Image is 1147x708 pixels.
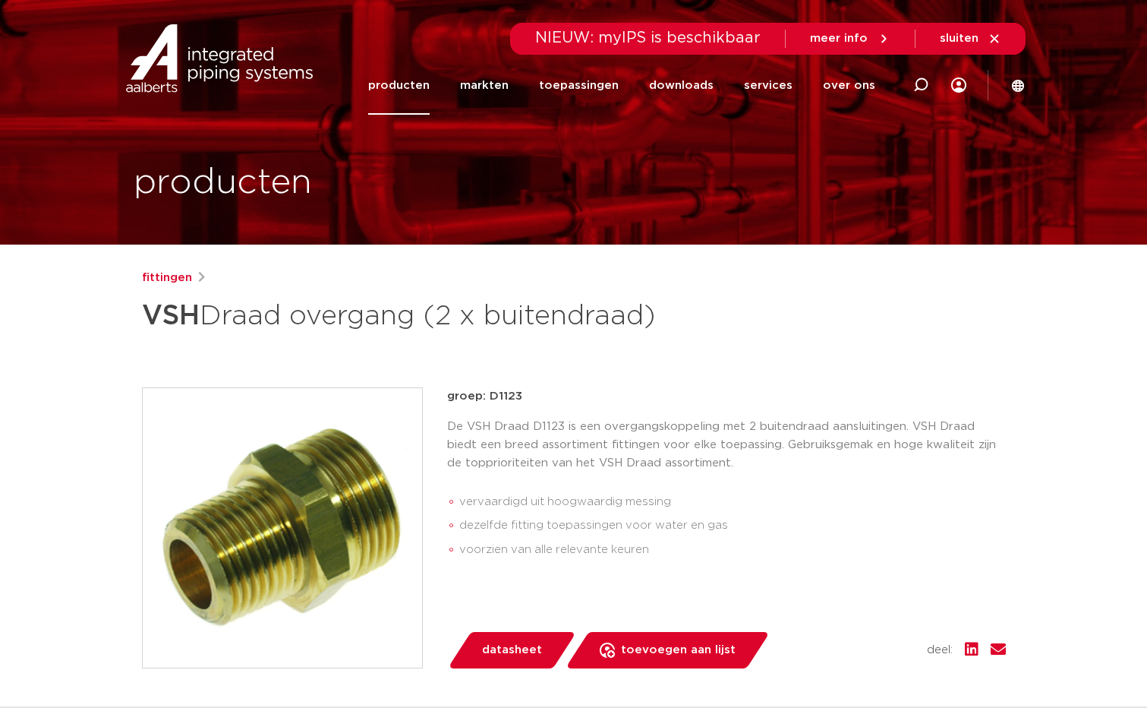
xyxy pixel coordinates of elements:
a: fittingen [142,269,192,287]
a: markten [460,56,509,115]
h1: Draad overgang (2 x buitendraad) [142,293,712,339]
span: deel: [927,641,953,659]
p: De VSH Draad D1123 is een overgangskoppeling met 2 buitendraad aansluitingen. VSH Draad biedt een... [447,418,1006,473]
span: NIEUW: myIPS is beschikbaar [535,30,761,46]
span: toevoegen aan lijst [621,638,736,662]
a: sluiten [940,32,1001,46]
a: downloads [649,56,714,115]
li: vervaardigd uit hoogwaardig messing [459,490,1006,514]
a: meer info [810,32,890,46]
strong: VSH [142,302,200,330]
img: Product Image for VSH Draad overgang (2 x buitendraad) [143,388,422,668]
h1: producten [134,159,312,207]
p: groep: D1123 [447,387,1006,406]
nav: Menu [368,56,875,115]
a: datasheet [447,632,576,668]
span: sluiten [940,33,978,44]
a: services [744,56,793,115]
li: voorzien van alle relevante keuren [459,538,1006,562]
a: over ons [823,56,875,115]
span: datasheet [482,638,542,662]
a: toepassingen [539,56,619,115]
span: meer info [810,33,868,44]
li: dezelfde fitting toepassingen voor water en gas [459,514,1006,538]
a: producten [368,56,430,115]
